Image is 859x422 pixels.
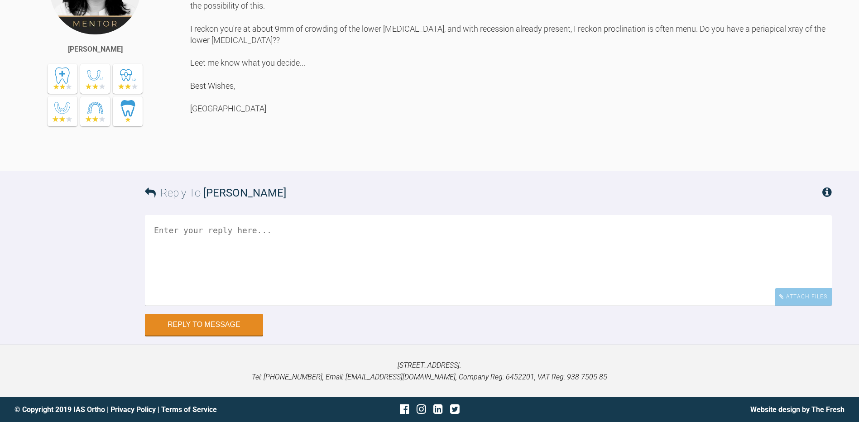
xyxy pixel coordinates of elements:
[145,184,286,201] h3: Reply To
[750,405,845,414] a: Website design by The Fresh
[203,187,286,199] span: [PERSON_NAME]
[775,288,832,306] div: Attach Files
[145,314,263,336] button: Reply to Message
[14,360,845,383] p: [STREET_ADDRESS]. Tel: [PHONE_NUMBER], Email: [EMAIL_ADDRESS][DOMAIN_NAME], Company Reg: 6452201,...
[161,405,217,414] a: Terms of Service
[68,43,123,55] div: [PERSON_NAME]
[14,404,291,416] div: © Copyright 2019 IAS Ortho | |
[110,405,156,414] a: Privacy Policy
